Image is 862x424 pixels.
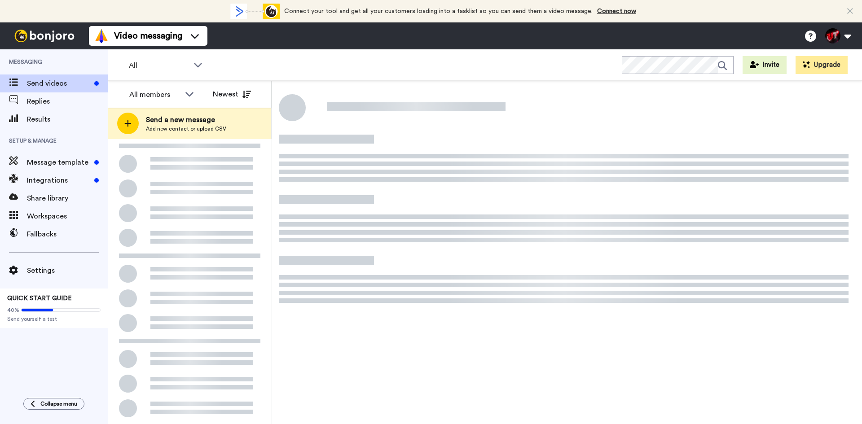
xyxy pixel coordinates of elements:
span: 40% [7,306,19,314]
span: Collapse menu [40,400,77,407]
a: Connect now [597,8,636,14]
button: Upgrade [796,56,848,74]
img: bj-logo-header-white.svg [11,30,78,42]
span: QUICK START GUIDE [7,295,72,302]
span: Video messaging [114,30,182,42]
span: Message template [27,157,91,168]
button: Newest [206,85,258,103]
span: Connect your tool and get all your customers loading into a tasklist so you can send them a video... [284,8,593,14]
button: Invite [743,56,787,74]
span: Send videos [27,78,91,89]
img: vm-color.svg [94,29,109,43]
span: All [129,60,189,71]
div: All members [129,89,180,100]
span: Settings [27,265,108,276]
div: animation [230,4,280,19]
span: Fallbacks [27,229,108,240]
span: Share library [27,193,108,204]
span: Workspaces [27,211,108,222]
span: Replies [27,96,108,107]
button: Collapse menu [23,398,84,410]
span: Results [27,114,108,125]
span: Add new contact or upload CSV [146,125,226,132]
span: Integrations [27,175,91,186]
span: Send a new message [146,114,226,125]
span: Send yourself a test [7,315,101,323]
